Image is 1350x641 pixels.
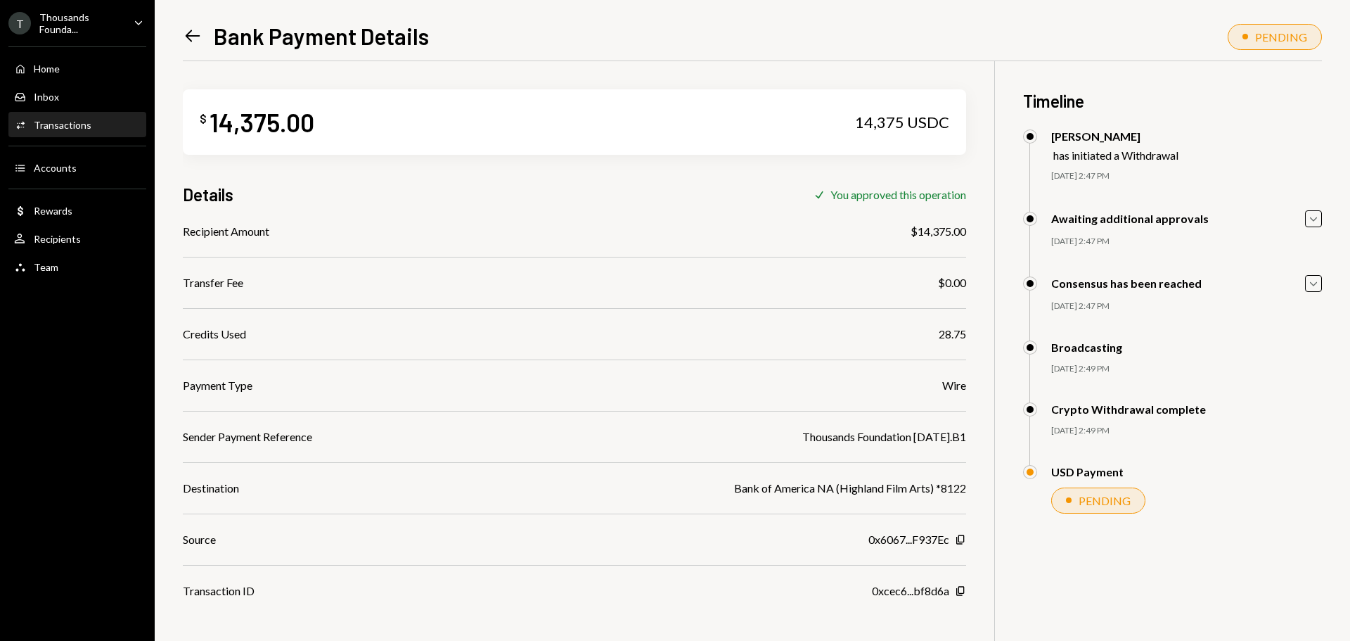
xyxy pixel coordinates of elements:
[830,188,966,201] div: You approved this operation
[183,183,233,206] h3: Details
[1255,30,1307,44] div: PENDING
[855,113,949,132] div: 14,375 USDC
[942,377,966,394] div: Wire
[8,155,146,180] a: Accounts
[183,480,239,497] div: Destination
[39,11,122,35] div: Thousands Founda...
[214,22,429,50] h1: Bank Payment Details
[1051,129,1178,143] div: [PERSON_NAME]
[34,261,58,273] div: Team
[1051,402,1206,416] div: Crypto Withdrawal complete
[939,326,966,343] div: 28.75
[183,377,252,394] div: Payment Type
[183,223,269,240] div: Recipient Amount
[1051,363,1322,375] div: [DATE] 2:49 PM
[34,205,72,217] div: Rewards
[1051,170,1322,182] div: [DATE] 2:47 PM
[200,112,207,126] div: $
[734,480,966,497] div: Bank of America NA (Highland Film Arts) *8122
[34,162,77,174] div: Accounts
[1053,148,1178,162] div: has initiated a Withdrawal
[8,12,31,34] div: T
[34,63,60,75] div: Home
[1051,277,1202,290] div: Consensus has been reached
[1051,465,1124,478] div: USD Payment
[183,429,312,445] div: Sender Payment Reference
[938,274,966,291] div: $0.00
[1023,89,1322,113] h3: Timeline
[1051,341,1122,354] div: Broadcasting
[868,531,949,548] div: 0x6067...F937Ec
[1051,212,1209,225] div: Awaiting additional approvals
[872,583,949,599] div: 0xcec6...bf8d6a
[802,429,966,445] div: Thousands Foundation [DATE].B1
[183,274,243,291] div: Transfer Fee
[8,112,146,137] a: Transactions
[1051,236,1322,248] div: [DATE] 2:47 PM
[8,56,146,81] a: Home
[1051,300,1322,312] div: [DATE] 2:47 PM
[1051,425,1322,437] div: [DATE] 2:49 PM
[183,583,255,599] div: Transaction ID
[34,233,81,245] div: Recipients
[8,254,146,279] a: Team
[183,531,216,548] div: Source
[34,119,91,131] div: Transactions
[34,91,59,103] div: Inbox
[1079,494,1131,507] div: PENDING
[8,198,146,223] a: Rewards
[911,223,966,240] div: $14,375.00
[8,84,146,109] a: Inbox
[183,326,246,343] div: Credits Used
[210,106,314,138] div: 14,375.00
[8,226,146,251] a: Recipients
